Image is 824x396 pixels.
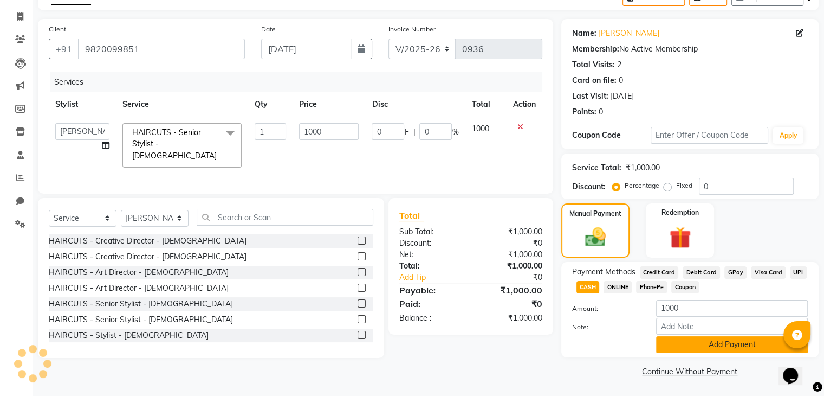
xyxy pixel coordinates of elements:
button: +91 [49,39,79,59]
label: Invoice Number [388,24,436,34]
a: Continue Without Payment [563,366,816,378]
div: Discount: [572,181,606,193]
div: ₹0 [471,297,550,310]
span: | [413,126,415,138]
div: HAIRCUTS - Stylist - [DEMOGRAPHIC_DATA] [49,330,209,341]
div: HAIRCUTS - Creative Director - [DEMOGRAPHIC_DATA] [49,251,246,263]
div: [DATE] [611,91,634,102]
th: Price [293,92,365,117]
span: Payment Methods [572,266,635,278]
div: ₹1,000.00 [471,284,550,297]
span: F [404,126,408,138]
label: Redemption [661,208,699,218]
span: % [452,126,458,138]
iframe: chat widget [778,353,813,385]
div: Payable: [391,284,471,297]
div: ₹1,000.00 [471,312,550,324]
div: ₹1,000.00 [471,249,550,260]
div: 2 [617,59,621,71]
div: Discount: [391,238,471,249]
div: ₹1,000.00 [471,226,550,238]
span: GPay [724,266,747,279]
label: Percentage [625,181,659,190]
div: Balance : [391,312,471,324]
div: Services [50,72,550,92]
a: x [217,151,222,161]
div: Service Total: [572,162,621,174]
th: Disc [365,92,465,117]
div: Coupon Code [572,130,651,141]
div: HAIRCUTS - Senior Stylist - [DEMOGRAPHIC_DATA] [49,314,233,325]
th: Stylist [49,92,116,117]
span: Total [399,210,424,221]
div: Last Visit: [572,91,608,102]
div: ₹1,000.00 [471,260,550,272]
img: _cash.svg [579,225,612,249]
span: Credit Card [640,266,679,279]
th: Total [465,92,506,117]
input: Search by Name/Mobile/Email/Code [78,39,245,59]
div: ₹0 [484,272,550,283]
div: Paid: [391,297,471,310]
div: Total Visits: [572,59,615,71]
span: Coupon [671,281,699,293]
input: Add Note [656,318,808,335]
div: No Active Membership [572,43,808,55]
div: Name: [572,28,596,39]
div: HAIRCUTS - Art Director - [DEMOGRAPHIC_DATA] [49,283,229,294]
label: Manual Payment [569,209,621,219]
label: Fixed [676,181,692,190]
th: Service [116,92,248,117]
div: 0 [619,75,623,86]
div: HAIRCUTS - Senior Stylist - [DEMOGRAPHIC_DATA] [49,298,233,310]
input: Amount [656,300,808,317]
button: Apply [773,127,803,144]
button: Add Payment [656,336,808,353]
label: Date [261,24,276,34]
th: Action [507,92,542,117]
img: _gift.svg [663,224,698,251]
span: 1000 [471,124,489,133]
span: CASH [576,281,600,293]
span: UPI [790,266,807,279]
span: HAIRCUTS - Senior Stylist - [DEMOGRAPHIC_DATA] [132,127,217,161]
div: 0 [599,106,603,118]
div: HAIRCUTS - Creative Director - [DEMOGRAPHIC_DATA] [49,235,246,247]
div: Sub Total: [391,226,471,238]
div: Total: [391,260,471,272]
span: ONLINE [604,281,632,293]
input: Search or Scan [197,209,373,226]
input: Enter Offer / Coupon Code [651,127,769,144]
label: Note: [564,322,648,332]
div: Net: [391,249,471,260]
div: Card on file: [572,75,617,86]
span: Visa Card [751,266,786,279]
label: Client [49,24,66,34]
a: Add Tip [391,272,484,283]
div: ₹1,000.00 [626,162,660,174]
div: Membership: [572,43,619,55]
div: HAIRCUTS - Art Director - [DEMOGRAPHIC_DATA] [49,267,229,278]
span: PhonePe [636,281,667,293]
label: Amount: [564,304,648,314]
div: Points: [572,106,596,118]
th: Qty [248,92,293,117]
div: ₹0 [471,238,550,249]
span: Debit Card [683,266,720,279]
a: [PERSON_NAME] [599,28,659,39]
